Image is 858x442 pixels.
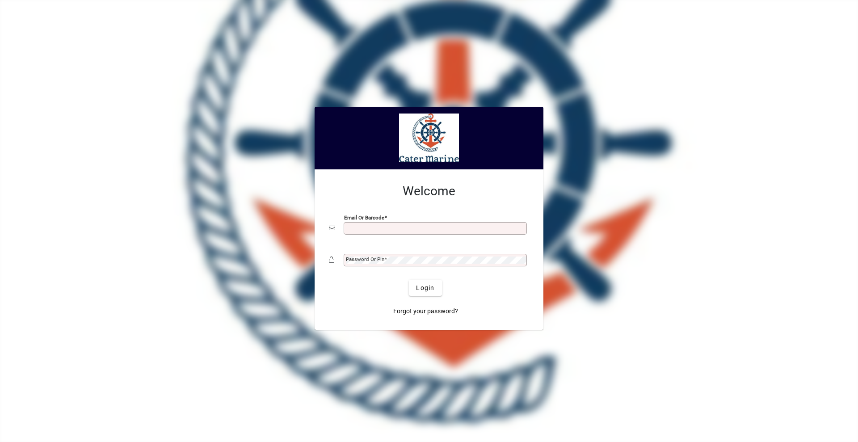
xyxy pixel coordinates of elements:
[416,283,434,293] span: Login
[329,184,529,199] h2: Welcome
[409,280,442,296] button: Login
[390,303,462,319] a: Forgot your password?
[344,215,384,221] mat-label: Email or Barcode
[346,256,384,262] mat-label: Password or Pin
[393,307,458,316] span: Forgot your password?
